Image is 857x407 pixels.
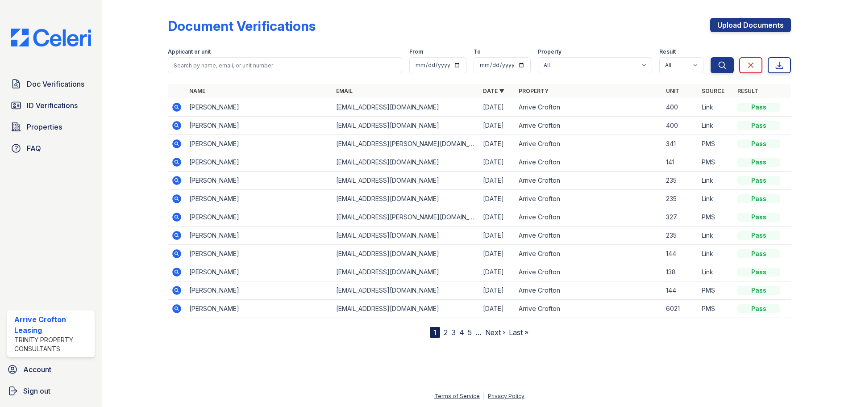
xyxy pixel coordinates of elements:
img: CE_Logo_Blue-a8612792a0a2168367f1c8372b55b34899dd931a85d93a1a3d3e32e68fde9ad4.png [4,29,98,46]
td: Link [698,263,734,281]
td: 6021 [662,300,698,318]
div: Pass [737,176,780,185]
td: Arrive Crofton [515,153,662,172]
div: Pass [737,304,780,313]
input: Search by name, email, or unit number [168,57,402,73]
td: Link [698,245,734,263]
div: Trinity Property Consultants [14,336,91,353]
label: Applicant or unit [168,48,211,55]
span: … [475,327,482,338]
td: PMS [698,153,734,172]
a: Sign out [4,382,98,400]
td: [DATE] [479,281,515,300]
td: PMS [698,208,734,227]
td: 141 [662,153,698,172]
td: [EMAIL_ADDRESS][DOMAIN_NAME] [333,190,479,208]
td: [PERSON_NAME] [186,227,333,245]
div: Arrive Crofton Leasing [14,314,91,336]
td: Link [698,117,734,135]
td: Arrive Crofton [515,300,662,318]
td: Arrive Crofton [515,190,662,208]
div: Pass [737,268,780,277]
td: [EMAIL_ADDRESS][DOMAIN_NAME] [333,153,479,172]
td: 144 [662,281,698,300]
td: Arrive Crofton [515,98,662,117]
td: Link [698,190,734,208]
a: Terms of Service [434,393,480,399]
a: Next › [485,328,505,337]
td: [DATE] [479,153,515,172]
span: Properties [27,122,62,132]
a: Last » [509,328,528,337]
td: Link [698,227,734,245]
td: [DATE] [479,208,515,227]
div: | [483,393,485,399]
td: [PERSON_NAME] [186,281,333,300]
td: 144 [662,245,698,263]
a: Name [189,88,205,94]
td: [EMAIL_ADDRESS][DOMAIN_NAME] [333,117,479,135]
td: Arrive Crofton [515,245,662,263]
div: Pass [737,213,780,222]
a: Unit [666,88,679,94]
td: [DATE] [479,300,515,318]
td: Arrive Crofton [515,172,662,190]
a: Account [4,361,98,378]
a: Property [519,88,549,94]
td: [PERSON_NAME] [186,172,333,190]
a: 4 [459,328,464,337]
td: PMS [698,300,734,318]
a: Doc Verifications [7,75,95,93]
td: Link [698,98,734,117]
td: Arrive Crofton [515,263,662,281]
td: Link [698,172,734,190]
div: Pass [737,158,780,167]
td: Arrive Crofton [515,135,662,153]
span: FAQ [27,143,41,154]
div: Pass [737,121,780,130]
td: [DATE] [479,227,515,245]
a: Date ▼ [483,88,504,94]
label: Result [659,48,676,55]
td: 400 [662,117,698,135]
td: 235 [662,190,698,208]
td: Arrive Crofton [515,281,662,300]
td: [EMAIL_ADDRESS][PERSON_NAME][DOMAIN_NAME] [333,208,479,227]
a: Result [737,88,758,94]
div: Pass [737,249,780,258]
td: [EMAIL_ADDRESS][DOMAIN_NAME] [333,98,479,117]
a: Privacy Policy [488,393,524,399]
div: 1 [430,327,440,338]
td: [PERSON_NAME] [186,263,333,281]
td: 327 [662,208,698,227]
td: Arrive Crofton [515,208,662,227]
td: 235 [662,227,698,245]
span: ID Verifications [27,100,78,111]
div: Document Verifications [168,18,316,34]
td: PMS [698,135,734,153]
div: Pass [737,139,780,148]
td: 138 [662,263,698,281]
div: Pass [737,103,780,112]
div: Pass [737,231,780,240]
td: [DATE] [479,117,515,135]
label: Property [538,48,562,55]
label: To [474,48,481,55]
div: Pass [737,194,780,203]
a: ID Verifications [7,97,95,114]
td: [DATE] [479,172,515,190]
a: Source [702,88,724,94]
a: Properties [7,118,95,136]
td: [EMAIL_ADDRESS][DOMAIN_NAME] [333,227,479,245]
td: PMS [698,281,734,300]
td: [DATE] [479,135,515,153]
td: [PERSON_NAME] [186,245,333,263]
a: 3 [451,328,456,337]
td: [PERSON_NAME] [186,135,333,153]
a: Upload Documents [710,18,791,32]
div: Pass [737,286,780,295]
label: From [409,48,423,55]
td: [PERSON_NAME] [186,98,333,117]
span: Doc Verifications [27,79,84,89]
